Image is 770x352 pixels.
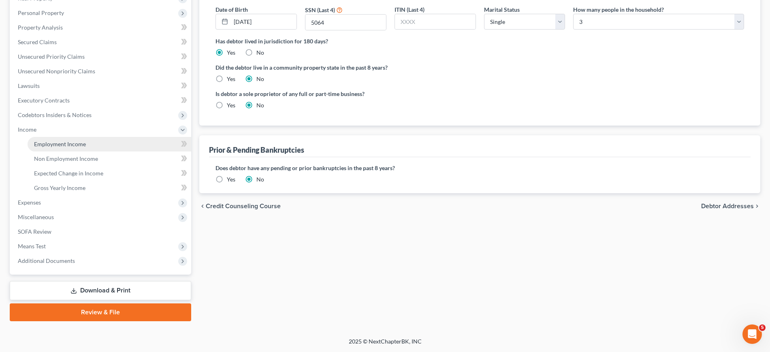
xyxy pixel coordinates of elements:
label: ITIN (Last 4) [395,5,424,14]
span: Unsecured Nonpriority Claims [18,68,95,75]
a: Review & File [10,303,191,321]
span: 5 [759,324,766,331]
label: Yes [227,101,235,109]
span: Gross Yearly Income [34,184,85,191]
label: No [256,175,264,183]
span: Expenses [18,199,41,206]
iframe: Intercom live chat [742,324,762,344]
label: Yes [227,175,235,183]
button: Debtor Addresses chevron_right [701,203,760,209]
a: Unsecured Priority Claims [11,49,191,64]
a: Executory Contracts [11,93,191,108]
input: XXXX [395,14,476,30]
i: chevron_left [199,203,206,209]
a: Secured Claims [11,35,191,49]
a: Property Analysis [11,20,191,35]
label: Is debtor a sole proprietor of any full or part-time business? [215,90,476,98]
a: Employment Income [28,137,191,151]
span: Property Analysis [18,24,63,31]
label: No [256,75,264,83]
a: Non Employment Income [28,151,191,166]
label: No [256,101,264,109]
a: SOFA Review [11,224,191,239]
span: Unsecured Priority Claims [18,53,85,60]
input: XXXX [305,15,386,30]
span: Lawsuits [18,82,40,89]
button: chevron_left Credit Counseling Course [199,203,281,209]
input: MM/DD/YYYY [231,14,296,30]
span: Income [18,126,36,133]
a: Lawsuits [11,79,191,93]
label: Marital Status [484,5,520,14]
label: SSN (Last 4) [305,6,335,14]
a: Expected Change in Income [28,166,191,181]
span: Secured Claims [18,38,57,45]
span: Means Test [18,243,46,250]
span: Executory Contracts [18,97,70,104]
label: No [256,49,264,57]
label: Date of Birth [215,5,248,14]
span: Credit Counseling Course [206,203,281,209]
span: Debtor Addresses [701,203,754,209]
span: Employment Income [34,141,86,147]
span: SOFA Review [18,228,51,235]
label: How many people in the household? [573,5,664,14]
span: Miscellaneous [18,213,54,220]
span: Codebtors Insiders & Notices [18,111,92,118]
span: Additional Documents [18,257,75,264]
label: Does debtor have any pending or prior bankruptcies in the past 8 years? [215,164,744,172]
span: Personal Property [18,9,64,16]
span: Non Employment Income [34,155,98,162]
a: Download & Print [10,281,191,300]
a: Unsecured Nonpriority Claims [11,64,191,79]
label: Yes [227,49,235,57]
div: 2025 © NextChapterBK, INC [154,337,616,352]
div: Prior & Pending Bankruptcies [209,145,304,155]
label: Yes [227,75,235,83]
label: Did the debtor live in a community property state in the past 8 years? [215,63,744,72]
a: Gross Yearly Income [28,181,191,195]
label: Has debtor lived in jurisdiction for 180 days? [215,37,744,45]
span: Expected Change in Income [34,170,103,177]
i: chevron_right [754,203,760,209]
